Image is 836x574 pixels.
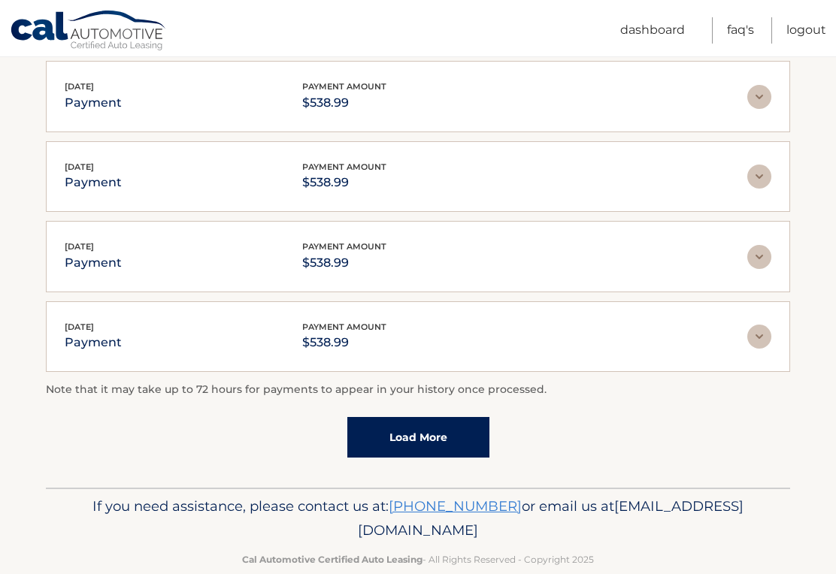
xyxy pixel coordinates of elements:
a: Cal Automotive [10,10,168,53]
p: $538.99 [302,172,386,193]
a: [PHONE_NUMBER] [389,497,522,515]
img: accordion-rest.svg [747,325,771,349]
strong: Cal Automotive Certified Auto Leasing [242,554,423,565]
p: - All Rights Reserved - Copyright 2025 [56,551,780,567]
p: $538.99 [302,252,386,273]
span: [DATE] [65,162,94,172]
span: [DATE] [65,241,94,252]
p: $538.99 [302,92,386,113]
p: payment [65,332,122,353]
p: payment [65,172,122,193]
span: [DATE] [65,81,94,92]
span: payment amount [302,81,386,92]
p: payment [65,92,122,113]
span: payment amount [302,162,386,172]
span: [EMAIL_ADDRESS][DOMAIN_NAME] [358,497,744,539]
p: Note that it may take up to 72 hours for payments to appear in your history once processed. [46,381,790,399]
p: payment [65,252,122,273]
a: Load More [347,417,489,458]
span: [DATE] [65,322,94,332]
p: $538.99 [302,332,386,353]
span: payment amount [302,322,386,332]
img: accordion-rest.svg [747,245,771,269]
img: accordion-rest.svg [747,85,771,109]
img: accordion-rest.svg [747,165,771,189]
span: payment amount [302,241,386,252]
p: If you need assistance, please contact us at: or email us at [56,494,780,542]
a: Logout [786,17,826,44]
a: FAQ's [727,17,754,44]
a: Dashboard [620,17,685,44]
